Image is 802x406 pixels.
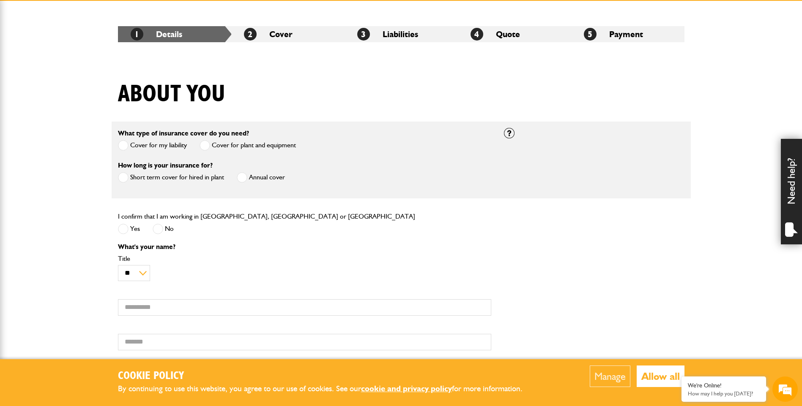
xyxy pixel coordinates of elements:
span: 5 [584,28,597,41]
li: Cover [231,26,345,42]
li: Details [118,26,231,42]
h1: About you [118,80,225,108]
label: No [153,224,174,234]
p: By continuing to use this website, you agree to our use of cookies. See our for more information. [118,382,536,395]
li: Quote [458,26,571,42]
button: Manage [590,365,630,387]
span: 2 [244,28,257,41]
label: Cover for plant and equipment [200,140,296,151]
span: 1 [131,28,143,41]
button: Allow all [637,365,684,387]
li: Liabilities [345,26,458,42]
label: Annual cover [237,172,285,183]
label: What type of insurance cover do you need? [118,130,249,137]
p: How may I help you today? [688,390,760,397]
span: 3 [357,28,370,41]
label: I confirm that I am working in [GEOGRAPHIC_DATA], [GEOGRAPHIC_DATA] or [GEOGRAPHIC_DATA] [118,213,415,220]
div: We're Online! [688,382,760,389]
div: Need help? [781,139,802,244]
label: Yes [118,224,140,234]
label: Cover for my liability [118,140,187,151]
label: How long is your insurance for? [118,162,213,169]
li: Payment [571,26,684,42]
a: cookie and privacy policy [361,384,452,393]
label: Short term cover for hired in plant [118,172,224,183]
h2: Cookie Policy [118,370,536,383]
span: 4 [471,28,483,41]
label: Title [118,255,491,262]
p: What's your name? [118,244,491,250]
